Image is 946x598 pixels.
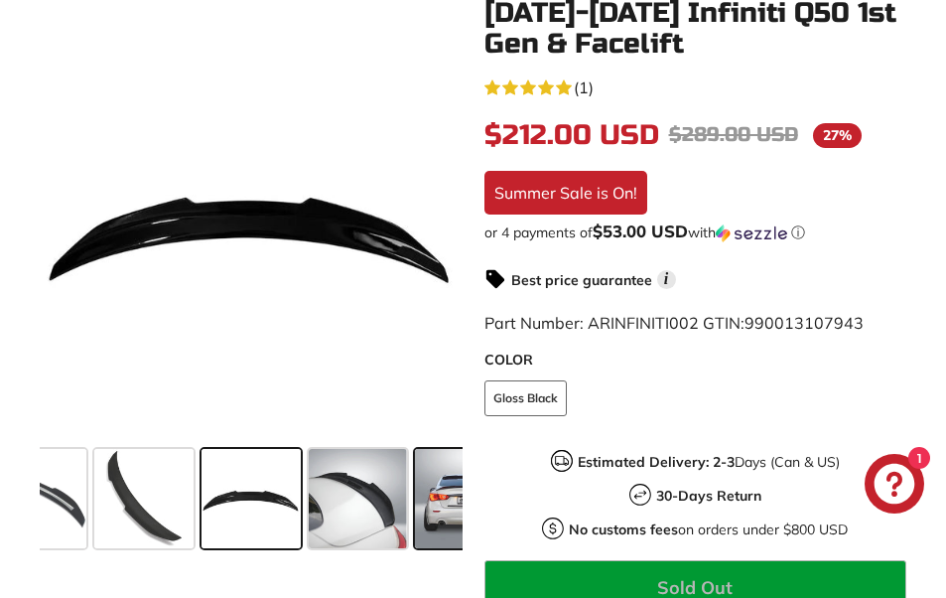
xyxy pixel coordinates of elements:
strong: Best price guarantee [511,271,652,289]
span: $212.00 USD [484,118,659,152]
div: or 4 payments of with [484,223,907,242]
strong: 30-Days Return [656,487,761,505]
span: $53.00 USD [593,221,688,241]
strong: Estimated Delivery: 2-3 [578,453,735,471]
strong: No customs fees [569,521,678,538]
inbox-online-store-chat: Shopify online store chat [859,454,930,519]
a: 5.0 rating (1 votes) [484,74,907,99]
img: Sezzle [716,224,787,242]
span: Part Number: ARINFINITI002 GTIN: [484,313,864,333]
label: COLOR [484,350,907,371]
p: Days (Can & US) [578,452,840,473]
span: (1) [574,75,594,99]
div: Summer Sale is On! [484,171,647,215]
p: on orders under $800 USD [569,520,848,540]
span: i [657,270,676,289]
span: 990013107943 [744,313,864,333]
span: $289.00 USD [669,122,798,147]
span: 27% [813,123,862,148]
div: or 4 payments of$53.00 USDwithSezzle Click to learn more about Sezzle [484,223,907,242]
